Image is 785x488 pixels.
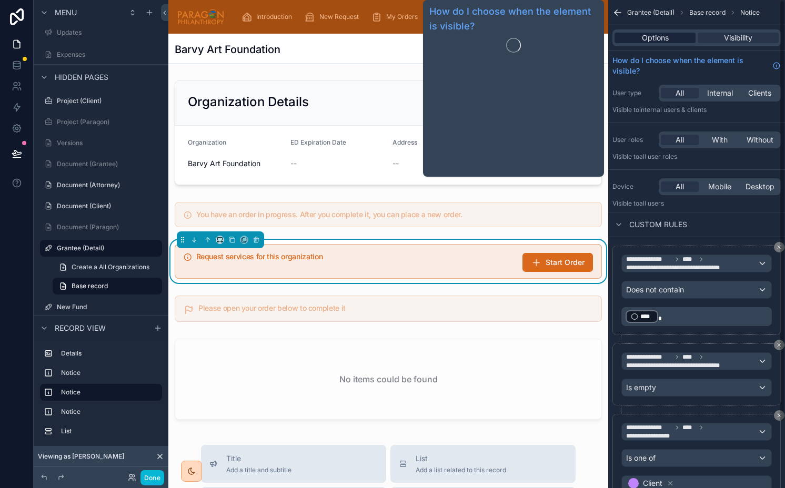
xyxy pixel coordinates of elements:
label: Notice [61,408,158,416]
iframe: Guide [429,57,598,172]
label: Notice [61,369,158,377]
span: Is one of [626,453,656,463]
span: Add a list related to this record [416,466,506,474]
label: Document (Client) [57,202,160,210]
span: Title [226,453,291,464]
a: Project (Paragon) [40,114,162,130]
button: Is one of [621,449,772,467]
label: Device [612,182,655,191]
label: New Fund [57,303,160,311]
span: How do I choose when the element is visible? [612,55,768,76]
span: New Request [319,13,359,21]
a: Document (Paragon) [40,219,162,236]
span: Without [747,135,773,145]
label: Notice [61,388,154,396]
span: Custom rules [629,219,687,230]
label: List [61,427,158,435]
button: TitleAdd a title and subtitle [201,445,386,483]
a: How do I choose when the element is visible? [612,55,781,76]
span: Start Order [546,257,585,268]
a: Base record [53,278,162,294]
span: Grantee (Detail) [627,8,675,17]
h5: Request services for this organization [196,253,514,260]
a: Document (Grantee) [40,156,162,172]
span: Add a title and subtitle [226,466,291,474]
label: Document (Grantee) [57,160,160,168]
p: Visible to [612,106,781,114]
a: Grantee (Detail) [40,240,162,257]
label: Grantee (Detail) [57,244,156,252]
span: Options [642,33,669,43]
button: Is empty [621,379,772,396]
a: Document (Client) [40,198,162,215]
span: Internal users & clients [639,106,707,114]
button: ListAdd a list related to this record [390,445,576,483]
span: Base record [689,8,726,17]
span: Desktop [746,181,774,192]
span: Viewing as [PERSON_NAME] [38,452,124,461]
span: Mobile [708,181,731,192]
p: Visible to [612,199,781,208]
label: Versions [57,139,160,147]
p: Visible to [612,152,781,161]
span: All [676,88,684,98]
span: Base record [72,282,108,290]
span: List [416,453,506,464]
span: Introduction [256,13,292,21]
span: Record view [55,323,106,333]
div: scrollable content [233,5,566,28]
span: Is empty [626,382,656,393]
span: Create a All Organizations [72,263,149,271]
a: New Fund [40,299,162,316]
a: Document (Attorney) [40,177,162,194]
label: Details [61,349,158,358]
label: Project (Paragon) [57,118,160,126]
img: App logo [177,8,225,25]
div: scrollable content [34,340,168,450]
a: Introduction [238,7,299,26]
span: Internal [707,88,733,98]
a: Versions [40,135,162,151]
button: Start Order [522,253,593,272]
span: Notice [740,8,760,17]
span: My Orders [386,13,418,21]
span: Does not contain [626,284,684,295]
button: Done [140,470,164,485]
span: all users [639,199,664,207]
span: All user roles [639,152,677,160]
a: Create a All Organizations [53,259,162,276]
a: My Orders [368,7,425,26]
span: All [676,135,684,145]
label: Document (Paragon) [57,223,160,231]
span: With [712,135,728,145]
label: User type [612,89,655,97]
label: Document (Attorney) [57,181,160,189]
a: New Request [301,7,366,26]
button: Does not contain [621,281,772,299]
h1: Barvy Art Foundation [175,42,280,57]
span: Clients [748,88,771,98]
label: User roles [612,136,655,144]
span: Visibility [724,33,752,43]
span: All [676,181,684,192]
a: How do I choose when the element is visible? [429,4,598,34]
